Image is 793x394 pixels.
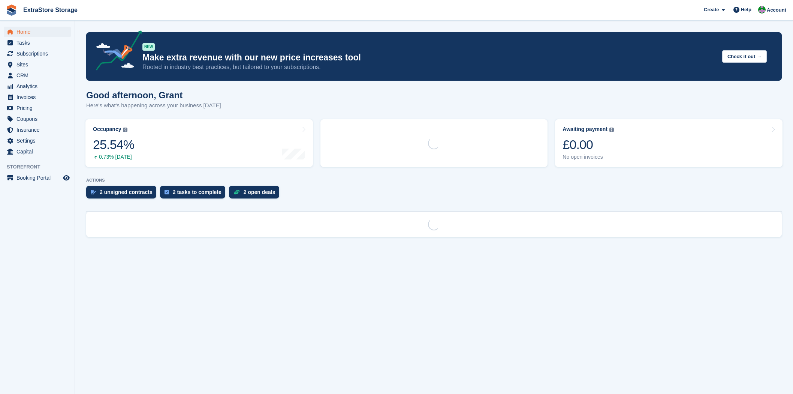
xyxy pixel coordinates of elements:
[758,6,766,14] img: Grant Daniel
[4,173,71,183] a: menu
[722,50,767,63] button: Check it out →
[86,186,160,202] a: 2 unsigned contracts
[100,189,153,195] div: 2 unsigned contracts
[4,146,71,157] a: menu
[142,63,716,71] p: Rooted in industry best practices, but tailored to your subscriptions.
[4,92,71,102] a: menu
[4,38,71,48] a: menu
[563,154,614,160] div: No open invoices
[16,114,61,124] span: Coupons
[86,101,221,110] p: Here's what's happening across your business [DATE]
[91,190,96,194] img: contract_signature_icon-13c848040528278c33f63329250d36e43548de30e8caae1d1a13099fd9432cc5.svg
[704,6,719,14] span: Create
[16,92,61,102] span: Invoices
[4,125,71,135] a: menu
[563,137,614,152] div: £0.00
[20,4,81,16] a: ExtraStore Storage
[563,126,607,132] div: Awaiting payment
[16,135,61,146] span: Settings
[85,119,313,167] a: Occupancy 25.54% 0.73% [DATE]
[4,103,71,113] a: menu
[86,178,782,183] p: ACTIONS
[741,6,751,14] span: Help
[16,59,61,70] span: Sites
[16,146,61,157] span: Capital
[16,27,61,37] span: Home
[16,125,61,135] span: Insurance
[4,135,71,146] a: menu
[142,52,716,63] p: Make extra revenue with our new price increases tool
[609,128,614,132] img: icon-info-grey-7440780725fd019a000dd9b08b2336e03edf1995a4989e88bcd33f0948082b44.svg
[4,59,71,70] a: menu
[16,81,61,92] span: Analytics
[7,163,75,171] span: Storefront
[16,38,61,48] span: Tasks
[4,48,71,59] a: menu
[16,70,61,81] span: CRM
[142,43,155,51] div: NEW
[173,189,221,195] div: 2 tasks to complete
[767,6,786,14] span: Account
[62,173,71,182] a: Preview store
[160,186,229,202] a: 2 tasks to complete
[90,30,142,73] img: price-adjustments-announcement-icon-8257ccfd72463d97f412b2fc003d46551f7dbcb40ab6d574587a9cd5c0d94...
[165,190,169,194] img: task-75834270c22a3079a89374b754ae025e5fb1db73e45f91037f5363f120a921f8.svg
[93,137,134,152] div: 25.54%
[4,27,71,37] a: menu
[4,114,71,124] a: menu
[16,48,61,59] span: Subscriptions
[123,128,127,132] img: icon-info-grey-7440780725fd019a000dd9b08b2336e03edf1995a4989e88bcd33f0948082b44.svg
[233,189,240,195] img: deal-1b604bf984904fb50ccaf53a9ad4b4a5d6e5aea283cecdc64d6e3604feb123c2.svg
[4,70,71,81] a: menu
[6,5,17,16] img: stora-icon-8386f47178a22dfd0bd8f6a31ec36ba5ce8667c1dd55bd0f319d3a0aa187defe.svg
[16,173,61,183] span: Booking Portal
[86,90,221,100] h1: Good afternoon, Grant
[4,81,71,92] a: menu
[93,126,121,132] div: Occupancy
[555,119,783,167] a: Awaiting payment £0.00 No open invoices
[16,103,61,113] span: Pricing
[244,189,275,195] div: 2 open deals
[229,186,283,202] a: 2 open deals
[93,154,134,160] div: 0.73% [DATE]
